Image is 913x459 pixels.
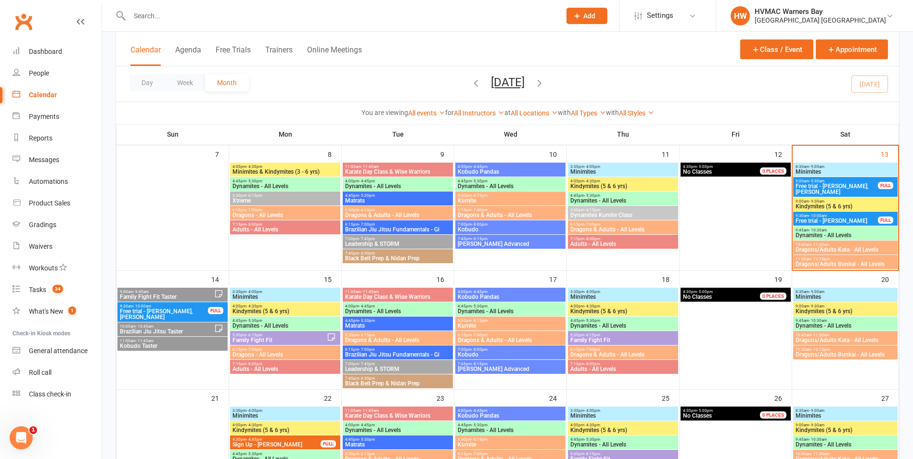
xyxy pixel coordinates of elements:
[345,337,451,343] span: Dragons & Adults - All Levels
[584,179,600,183] span: - 4:30pm
[755,7,886,16] div: HVMAC Warners Bay
[454,109,504,117] a: All Instructors
[472,347,488,352] span: - 8:00pm
[119,308,208,320] span: Free trial - [PERSON_NAME], [PERSON_NAME]
[795,261,896,267] span: Dragons/Adults Bunkai - All Levels
[232,165,338,169] span: 4:00pm
[232,304,338,308] span: 4:00pm
[795,169,896,175] span: Minimites
[29,69,49,77] div: People
[570,198,676,204] span: Dynamites - All Levels
[795,308,896,314] span: Kindymites (5 & 6 yrs)
[472,208,488,212] span: - 7:00pm
[359,208,375,212] span: - 6:15pm
[12,10,36,34] a: Clubworx
[795,333,896,337] span: 10:45am
[29,286,46,293] div: Tasks
[165,74,205,91] button: Week
[119,304,208,308] span: 9:30am
[570,212,676,218] span: Dynamites Kumite Class
[795,352,896,357] span: Dragons/Adults Bunkai - All Levels
[811,347,830,352] span: - 12:15pm
[13,236,102,257] a: Waivers
[359,237,375,241] span: - 7:45pm
[205,74,249,91] button: Month
[570,169,676,175] span: Minimites
[570,183,676,189] span: Kindymites (5 & 6 yrs)
[211,271,229,287] div: 14
[345,376,451,381] span: 7:45pm
[472,319,488,323] span: - 6:15pm
[232,294,338,300] span: Minimites
[119,290,214,294] span: 9:00am
[570,337,676,343] span: Family Fight Fit
[345,169,451,175] span: Karate Day Class & Wise Warriors
[570,304,676,308] span: 4:00pm
[549,390,566,406] div: 24
[328,146,341,162] div: 8
[584,362,600,366] span: - 8:00pm
[795,204,896,209] span: Kindymites (5 & 6 yrs)
[662,271,679,287] div: 18
[29,307,64,315] div: What's New
[809,228,827,232] span: - 10:30am
[795,232,896,238] span: Dynamites - All Levels
[232,333,327,337] span: 5:30pm
[647,5,673,26] span: Settings
[809,290,824,294] span: - 9:00am
[682,165,772,169] span: 4:30pm
[359,376,375,381] span: - 8:30pm
[774,390,792,406] div: 26
[345,304,451,308] span: 4:00pm
[457,294,564,300] span: Kobudo Pandas
[13,214,102,236] a: Gradings
[29,264,58,272] div: Workouts
[457,362,564,366] span: 7:45pm
[246,222,262,227] span: - 8:00pm
[119,343,226,349] span: Kobudo Taster
[246,333,262,337] span: - 6:15pm
[606,109,619,116] strong: with
[361,109,408,116] strong: You are viewing
[570,352,676,357] span: Dragons & Adults - All Levels
[472,193,488,198] span: - 6:15pm
[13,41,102,63] a: Dashboard
[13,301,102,322] a: What's New1
[345,227,451,232] span: Brazilian Jiu Jitsu Fundamentals - Gi
[29,426,37,434] span: 1
[232,362,338,366] span: 7:15pm
[359,251,375,255] span: - 8:30pm
[246,319,262,323] span: - 5:30pm
[13,362,102,383] a: Roll call
[119,324,214,329] span: 10:00am
[584,165,600,169] span: - 4:00pm
[359,333,375,337] span: - 6:15pm
[359,222,375,227] span: - 7:00pm
[457,198,564,204] span: Kumite
[246,347,262,352] span: - 7:00pm
[795,319,896,323] span: 9:45am
[229,124,342,144] th: Mon
[211,390,229,406] div: 21
[29,156,59,164] div: Messages
[345,255,451,261] span: Black Belt Prep & Nidan Prep
[570,308,676,314] span: Kindymites (5 & 6 yrs)
[119,294,214,300] span: Family Fight Fit Taster
[29,242,52,250] div: Waivers
[683,168,712,175] span: No Classes
[472,222,488,227] span: - 8:00pm
[570,227,676,232] span: Dragons & Adults - All Levels
[795,290,896,294] span: 8:30am
[795,228,896,232] span: 9:45am
[232,347,338,352] span: 6:15pm
[457,237,564,241] span: 7:45pm
[307,45,362,66] button: Online Meetings
[232,208,338,212] span: 6:15pm
[795,218,878,224] span: Free trial - [PERSON_NAME]
[570,165,676,169] span: 3:30pm
[549,146,566,162] div: 10
[570,362,676,366] span: 7:15pm
[129,74,165,91] button: Day
[345,347,451,352] span: 6:15pm
[697,165,713,169] span: - 5:00pm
